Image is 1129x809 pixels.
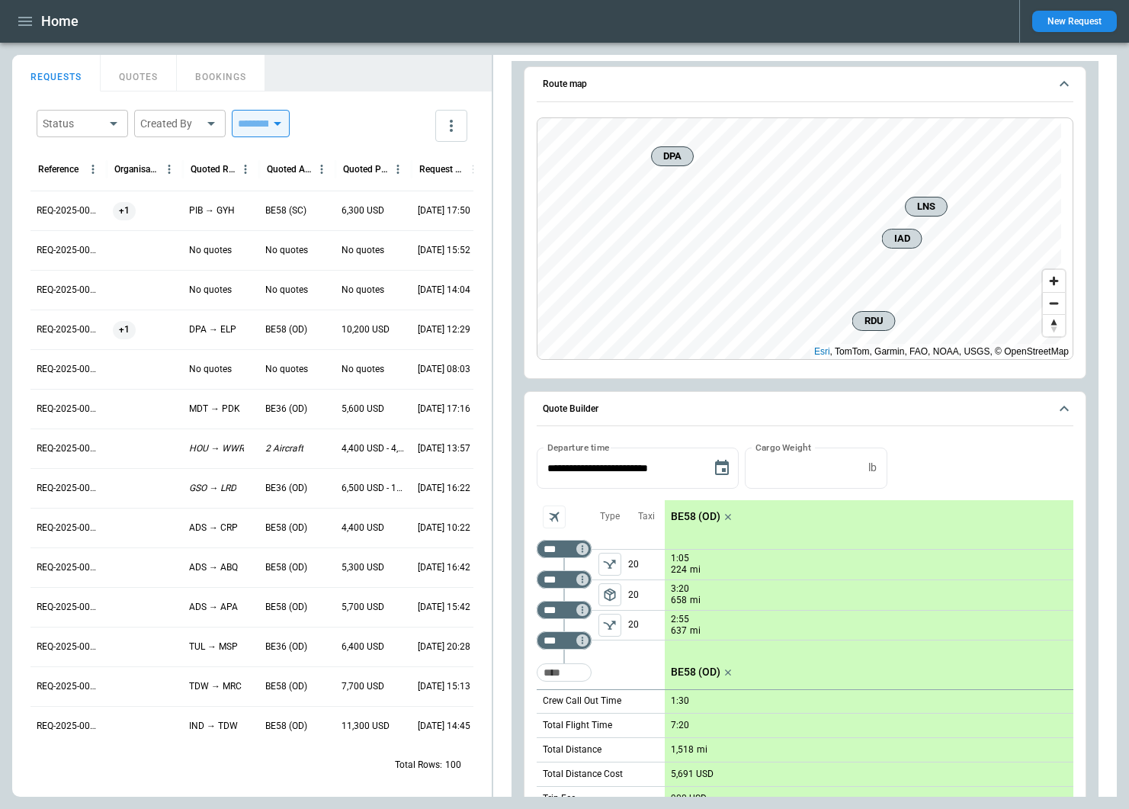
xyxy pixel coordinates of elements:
[189,720,238,733] p: IND → TDW
[598,614,621,637] button: left aligned
[1043,270,1065,292] button: Zoom in
[543,404,598,414] h6: Quote Builder
[342,522,384,535] p: 4,400 USD
[41,12,79,30] h1: Home
[265,720,307,733] p: BE58 (OD)
[342,561,384,574] p: 5,300 USD
[189,482,236,495] p: GSO → LRD
[598,553,621,576] button: left aligned
[265,640,307,653] p: BE36 (OD)
[113,191,136,230] span: +1
[12,55,101,91] button: REQUESTS
[602,587,617,602] span: package_2
[671,563,687,576] p: 224
[265,403,307,416] p: BE36 (OD)
[537,631,592,650] div: Too short
[37,601,101,614] p: REQ-2025-000248
[418,601,470,614] p: 07/31/2025 15:42
[690,563,701,576] p: mi
[418,522,470,535] p: 08/01/2025 10:22
[189,323,236,336] p: DPA → ELP
[37,640,101,653] p: REQ-2025-000247
[755,441,811,454] label: Cargo Weight
[342,204,384,217] p: 6,300 USD
[418,244,470,257] p: 08/22/2025 15:52
[543,792,576,805] p: Trip Fee
[671,594,687,607] p: 658
[342,403,384,416] p: 5,600 USD
[537,117,1073,360] div: Route map
[418,720,470,733] p: 07/21/2025 14:45
[418,284,470,297] p: 08/22/2025 14:04
[1032,11,1117,32] button: New Request
[814,344,1069,359] div: , TomTom, Garmin, FAO, NOAA, USGS, © OpenStreetMap
[671,793,707,804] p: 900 USD
[697,743,707,756] p: mi
[189,244,232,257] p: No quotes
[543,506,566,528] span: Aircraft selection
[464,159,484,179] button: Request Created At (UTC-05:00) column menu
[537,540,592,558] div: Not found
[83,159,103,179] button: Reference column menu
[113,310,136,349] span: +1
[37,323,101,336] p: REQ-2025-000255
[418,323,470,336] p: 08/22/2025 12:29
[342,482,406,495] p: 6,500 USD - 11,300 USD
[189,680,242,693] p: TDW → MRC
[265,482,307,495] p: BE36 (OD)
[658,149,687,164] span: DPA
[598,583,621,606] button: left aligned
[537,118,1061,359] canvas: Map
[418,680,470,693] p: 07/25/2025 15:13
[342,442,406,455] p: 4,400 USD - 4,900 USD
[598,583,621,606] span: Type of sector
[537,67,1073,102] button: Route map
[189,561,238,574] p: ADS → ABQ
[537,663,592,682] div: Too short
[236,159,255,179] button: Quoted Route column menu
[889,231,916,246] span: IAD
[418,442,470,455] p: 08/13/2025 13:57
[265,442,303,455] p: 2 Aircraft
[177,55,265,91] button: BOOKINGS
[343,164,388,175] div: Quoted Price
[265,363,308,376] p: No quotes
[671,624,687,637] p: 637
[342,601,384,614] p: 5,700 USD
[671,720,689,731] p: 7:20
[37,442,101,455] p: REQ-2025-000252
[189,640,238,653] p: TUL → MSP
[265,284,308,297] p: No quotes
[159,159,179,179] button: Organisation column menu
[37,561,101,574] p: REQ-2025-000249
[690,624,701,637] p: mi
[37,363,101,376] p: REQ-2025-000254
[265,601,307,614] p: BE58 (OD)
[814,346,830,357] a: Esri
[342,363,384,376] p: No quotes
[189,363,232,376] p: No quotes
[537,601,592,619] div: Too short
[395,759,442,772] p: Total Rows:
[543,79,587,89] h6: Route map
[600,510,620,523] p: Type
[859,313,889,329] span: RDU
[342,720,390,733] p: 11,300 USD
[671,614,689,625] p: 2:55
[543,743,601,756] p: Total Distance
[189,403,240,416] p: MDT → PDK
[265,244,308,257] p: No quotes
[265,323,307,336] p: BE58 (OD)
[671,744,694,756] p: 1,518
[671,553,689,564] p: 1:05
[189,284,232,297] p: No quotes
[707,453,737,483] button: Choose date, selected date is Aug 27, 2025
[671,769,714,780] p: 5,691 USD
[37,244,101,257] p: REQ-2025-000257
[101,55,177,91] button: QUOTES
[267,164,312,175] div: Quoted Aircraft
[388,159,408,179] button: Quoted Price column menu
[418,640,470,653] p: 07/28/2025 20:28
[418,403,470,416] p: 08/19/2025 17:16
[37,204,101,217] p: REQ-2025-000258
